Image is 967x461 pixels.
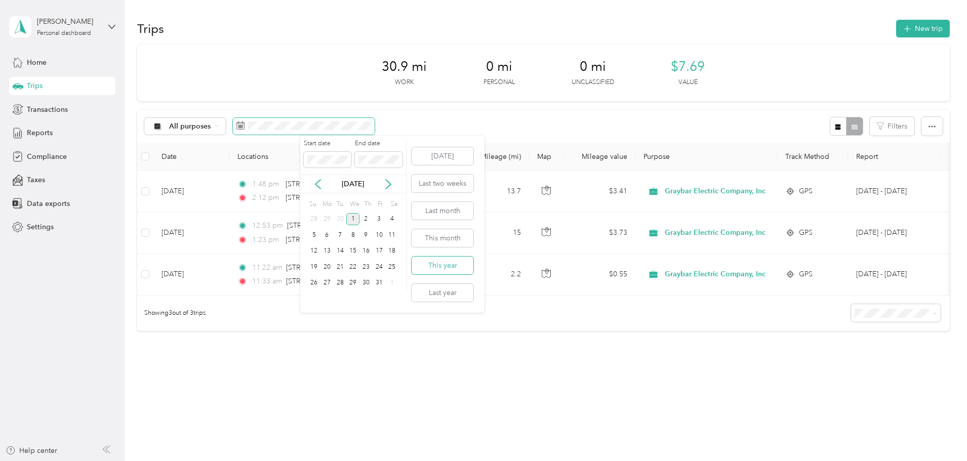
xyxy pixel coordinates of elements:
[335,197,345,211] div: Tu
[346,245,359,258] div: 15
[382,59,427,75] span: 30.9 mi
[346,213,359,226] div: 1
[307,245,320,258] div: 12
[580,59,606,75] span: 0 mi
[373,277,386,289] div: 31
[153,143,229,171] th: Date
[252,276,282,287] span: 11:33 am
[565,143,635,171] th: Mileage value
[389,197,398,211] div: Sa
[373,261,386,273] div: 24
[565,171,635,212] td: $3.41
[334,213,347,226] div: 30
[386,229,399,241] div: 11
[395,78,414,87] p: Work
[27,128,53,138] span: Reports
[307,261,320,273] div: 19
[346,229,359,241] div: 8
[910,404,967,461] iframe: Everlance-gr Chat Button Frame
[286,263,350,272] span: [STREET_ADDRESS]
[252,262,282,273] span: 11:22 am
[529,143,565,171] th: Map
[848,143,940,171] th: Report
[572,78,614,87] p: Unclassified
[287,221,351,230] span: [STREET_ADDRESS]
[332,179,374,189] p: [DATE]
[320,245,334,258] div: 13
[320,213,334,226] div: 29
[359,245,373,258] div: 16
[355,139,402,148] label: End date
[412,175,473,192] button: Last two weeks
[307,277,320,289] div: 26
[37,16,100,27] div: [PERSON_NAME]
[27,104,68,115] span: Transactions
[320,229,334,241] div: 6
[486,59,512,75] span: 0 mi
[252,179,281,190] span: 1:48 pm
[373,229,386,241] div: 10
[848,171,940,212] td: Oct 1 - 31, 2025
[137,23,164,34] h1: Trips
[665,269,765,280] span: Graybar Electric Company, Inc
[359,261,373,273] div: 23
[678,78,698,87] p: Value
[412,257,473,274] button: This year
[6,445,57,456] button: Help center
[27,198,70,209] span: Data exports
[462,143,529,171] th: Mileage (mi)
[27,80,43,91] span: Trips
[252,192,281,203] span: 2:12 pm
[373,213,386,226] div: 3
[334,261,347,273] div: 21
[320,277,334,289] div: 27
[286,235,350,244] span: [STREET_ADDRESS]
[363,197,373,211] div: Th
[334,277,347,289] div: 28
[386,213,399,226] div: 4
[286,277,350,285] span: [STREET_ADDRESS]
[777,143,848,171] th: Track Method
[304,139,351,148] label: Start date
[412,229,473,247] button: This month
[252,234,281,245] span: 1:23 pm
[665,186,765,197] span: Graybar Electric Company, Inc
[320,197,332,211] div: Mo
[386,277,399,289] div: 1
[462,254,529,296] td: 2.2
[671,59,705,75] span: $7.69
[153,254,229,296] td: [DATE]
[359,229,373,241] div: 9
[376,197,386,211] div: Fr
[799,227,813,238] span: GPS
[320,261,334,273] div: 20
[359,277,373,289] div: 30
[386,245,399,258] div: 18
[870,117,914,136] button: Filters
[286,193,350,202] span: [STREET_ADDRESS]
[286,180,350,188] span: [STREET_ADDRESS]
[386,261,399,273] div: 25
[27,57,47,68] span: Home
[27,222,54,232] span: Settings
[412,202,473,220] button: Last month
[565,212,635,254] td: $3.73
[412,147,473,165] button: [DATE]
[153,212,229,254] td: [DATE]
[848,212,940,254] td: Oct 1 - 31, 2025
[635,143,777,171] th: Purpose
[229,143,462,171] th: Locations
[462,171,529,212] td: 13.7
[483,78,515,87] p: Personal
[346,277,359,289] div: 29
[137,309,206,318] span: Showing 3 out of 3 trips
[307,213,320,226] div: 28
[799,186,813,197] span: GPS
[359,213,373,226] div: 2
[799,269,813,280] span: GPS
[896,20,950,37] button: New trip
[334,229,347,241] div: 7
[565,254,635,296] td: $0.55
[307,197,317,211] div: Su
